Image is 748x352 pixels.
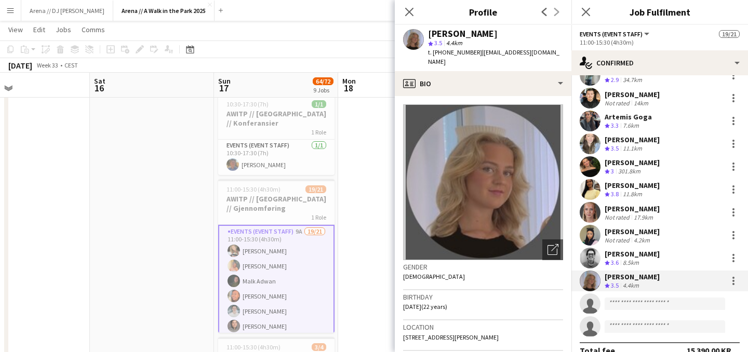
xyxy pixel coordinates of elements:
span: 3.5 [611,281,619,289]
span: [DEMOGRAPHIC_DATA] [403,273,465,280]
a: Edit [29,23,49,36]
button: Arena // A Walk in the Park 2025 [113,1,215,21]
div: CEST [64,61,78,69]
a: Jobs [51,23,75,36]
div: Confirmed [571,50,748,75]
div: Not rated [605,99,632,107]
app-job-card: 11:00-15:30 (4h30m)19/21AWITP // [GEOGRAPHIC_DATA] // Gjennomføring1 RoleEvents (Event Staff)9A19... [218,179,335,333]
span: 19/21 [305,185,326,193]
h3: AWITP // [GEOGRAPHIC_DATA] // Konferansier [218,109,335,128]
span: Mon [342,76,356,86]
a: View [4,23,27,36]
div: 17.9km [632,213,655,221]
span: Jobs [56,25,71,34]
div: [PERSON_NAME] [605,181,660,190]
span: 11:00-15:30 (4h30m) [226,343,280,351]
div: 8.5km [621,259,641,267]
span: Week 33 [34,61,60,69]
span: 18 [341,82,356,94]
a: Comms [77,23,109,36]
span: 17 [217,82,231,94]
div: [PERSON_NAME] [605,249,660,259]
div: [PERSON_NAME] [605,135,660,144]
h3: AWITP // [GEOGRAPHIC_DATA] // Gjennomføring [218,194,335,213]
span: 11:00-15:30 (4h30m) [226,185,280,193]
span: [DATE] (22 years) [403,303,447,310]
div: [PERSON_NAME] [605,204,660,213]
div: Not rated [605,213,632,221]
span: 2.9 [611,76,619,84]
span: 3 [611,167,614,175]
span: [STREET_ADDRESS][PERSON_NAME] [403,333,499,341]
h3: Job Fulfilment [571,5,748,19]
div: [PERSON_NAME] [428,29,498,38]
div: Bio [395,71,571,96]
span: View [8,25,23,34]
div: [PERSON_NAME] [605,227,660,236]
span: 1 Role [311,213,326,221]
span: 3.5 [434,39,442,47]
div: [PERSON_NAME] [605,158,660,167]
span: 10:30-17:30 (7h) [226,100,269,108]
div: 11.8km [621,190,644,199]
img: Crew avatar or photo [403,104,563,260]
div: [PERSON_NAME] [605,90,660,99]
div: 34.7km [621,76,644,85]
app-job-card: 10:30-17:30 (7h)1/1AWITP // [GEOGRAPHIC_DATA] // Konferansier1 RoleEvents (Event Staff)1/110:30-1... [218,94,335,175]
div: [PERSON_NAME] [605,272,660,281]
div: 301.8km [616,167,643,176]
div: 11.1km [621,144,644,153]
span: 1/1 [312,100,326,108]
span: 3.3 [611,121,619,129]
span: 64/72 [313,77,333,85]
span: Sat [94,76,105,86]
h3: Gender [403,262,563,272]
span: 3.6 [611,259,619,266]
span: 3.8 [611,190,619,198]
div: 9 Jobs [313,86,333,94]
div: Not rated [605,236,632,244]
app-card-role: Events (Event Staff)1/110:30-17:30 (7h)[PERSON_NAME] [218,140,335,175]
span: Comms [82,25,105,34]
div: [DATE] [8,60,32,71]
button: Arena // DJ [PERSON_NAME] [21,1,113,21]
span: 16 [92,82,105,94]
span: 4.4km [444,39,464,47]
span: Events (Event Staff) [580,30,643,38]
h3: Birthday [403,292,563,302]
h3: Profile [395,5,571,19]
div: 4.2km [632,236,652,244]
span: 1 Role [311,128,326,136]
span: Sun [218,76,231,86]
span: 19/21 [719,30,740,38]
div: Open photos pop-in [542,239,563,260]
h3: Location [403,322,563,332]
span: | [EMAIL_ADDRESS][DOMAIN_NAME] [428,48,559,65]
span: Edit [33,25,45,34]
div: 7.6km [621,121,641,130]
button: Events (Event Staff) [580,30,651,38]
span: t. [PHONE_NUMBER] [428,48,482,56]
span: 3.5 [611,144,619,152]
div: 14km [632,99,650,107]
div: 11:00-15:30 (4h30m) [580,38,740,46]
div: Artemis Goga [605,112,652,121]
span: 3/4 [312,343,326,351]
div: 4.4km [621,281,641,290]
